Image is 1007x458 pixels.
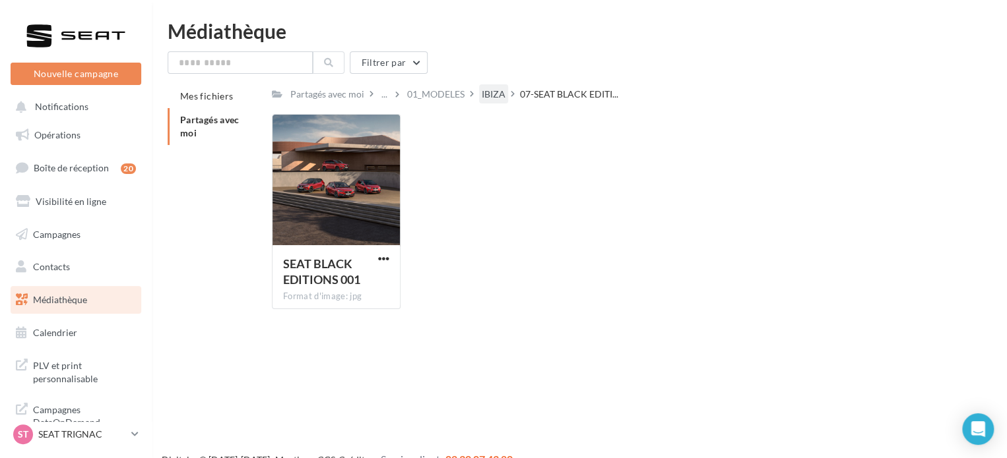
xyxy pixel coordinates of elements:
[407,88,465,101] div: 01_MODELES
[33,327,77,338] span: Calendrier
[8,188,144,215] a: Visibilité en ligne
[11,422,141,447] a: ST SEAT TRIGNAC
[33,261,70,272] span: Contacts
[379,85,390,103] div: ...
[34,162,109,173] span: Boîte de réception
[962,413,994,445] div: Open Intercom Messenger
[350,51,428,74] button: Filtrer par
[180,90,233,101] span: Mes fichiers
[8,286,144,314] a: Médiathèque
[36,196,106,207] span: Visibilité en ligne
[121,163,136,174] div: 20
[482,88,505,101] div: IBIZA
[283,291,389,302] div: Format d'image: jpg
[168,21,991,41] div: Médiathèque
[290,88,364,101] div: Partagés avec moi
[33,228,81,239] span: Campagnes
[33,357,136,385] span: PLV et print personnalisable
[283,256,360,287] span: SEAT BLACK EDITIONS 001
[8,121,144,149] a: Opérations
[8,351,144,390] a: PLV et print personnalisable
[520,88,618,101] span: 07-SEAT BLACK EDITI...
[34,129,81,140] span: Opérations
[8,253,144,281] a: Contacts
[33,401,136,429] span: Campagnes DataOnDemand
[11,63,141,85] button: Nouvelle campagne
[180,114,240,138] span: Partagés avec moi
[33,294,87,305] span: Médiathèque
[18,428,28,441] span: ST
[38,428,126,441] p: SEAT TRIGNAC
[8,395,144,434] a: Campagnes DataOnDemand
[8,221,144,248] a: Campagnes
[8,319,144,347] a: Calendrier
[8,154,144,182] a: Boîte de réception20
[35,101,88,113] span: Notifications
